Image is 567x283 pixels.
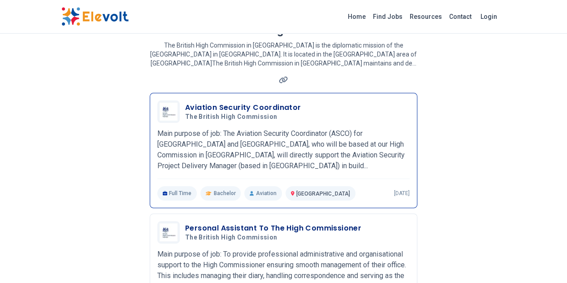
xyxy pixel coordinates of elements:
[157,100,410,200] a: The British High CommissionAviation Security CoordinatorThe British High CommissionMain purpose o...
[185,223,361,234] h3: Personal Assistant To The High Commissioner
[344,9,369,24] a: Home
[213,190,235,197] span: Bachelor
[157,128,410,171] p: Main purpose of job: The Aviation Security Coordinator (ASCO) for [GEOGRAPHIC_DATA] and [GEOGRAPH...
[394,190,410,197] p: [DATE]
[185,113,277,121] span: The British High Commission
[157,186,197,200] p: Full Time
[446,9,475,24] a: Contact
[406,9,446,24] a: Resources
[160,103,177,121] img: The British High Commission
[244,186,281,200] p: Aviation
[185,102,301,113] h3: Aviation Security Coordinator
[522,240,567,283] iframe: Chat Widget
[369,9,406,24] a: Find Jobs
[475,8,502,26] a: Login
[61,7,129,26] img: Elevolt
[150,41,417,68] p: The British High Commission in [GEOGRAPHIC_DATA] is the diplomatic mission of the [GEOGRAPHIC_DAT...
[185,234,277,242] span: The British High Commission
[160,223,177,241] img: The British High Commission
[296,191,350,197] span: [GEOGRAPHIC_DATA]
